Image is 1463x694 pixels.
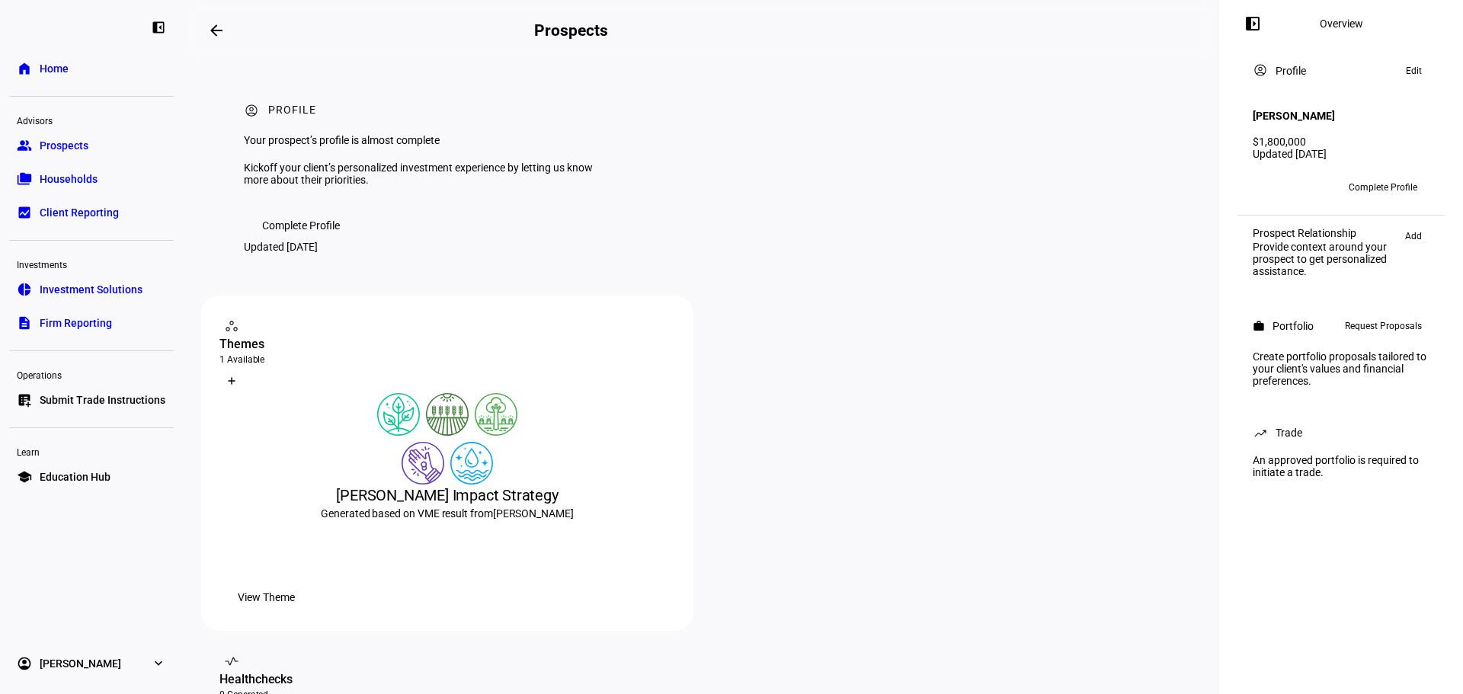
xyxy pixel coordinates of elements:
img: climateChange.colored.svg [377,393,420,436]
span: View Theme [238,582,295,612]
div: $1,800,000 [1253,136,1429,148]
mat-icon: trending_up [1253,425,1268,440]
div: Updated [DATE] [244,241,318,253]
a: groupProspects [9,130,174,161]
div: 1 Available [219,353,675,366]
div: Advisors [9,109,174,130]
span: Edit [1406,62,1422,80]
a: folder_copyHouseholds [9,164,174,194]
span: Investment Solutions [40,282,142,297]
span: Add [1405,227,1422,245]
a: bid_landscapeClient Reporting [9,197,174,228]
span: Request Proposals [1345,317,1422,335]
eth-panel-overview-card-header: Profile [1253,62,1429,80]
eth-mat-symbol: school [17,469,32,485]
span: Households [40,171,98,187]
span: HK [1259,182,1272,193]
div: Operations [9,363,174,385]
eth-panel-overview-card-header: Trade [1253,424,1429,442]
span: Submit Trade Instructions [40,392,165,408]
div: Provide context around your prospect to get personalized assistance. [1253,241,1397,277]
mat-icon: vital_signs [224,654,239,669]
a: homeHome [9,53,174,84]
mat-icon: account_circle [1253,62,1268,78]
h4: [PERSON_NAME] [1253,110,1335,122]
div: Your prospect’s profile is almost complete [244,134,619,146]
div: Profile [1276,65,1306,77]
span: Firm Reporting [40,315,112,331]
eth-mat-symbol: expand_more [151,656,166,671]
eth-panel-overview-card-header: Portfolio [1253,317,1429,335]
div: Prospect Relationship [1253,227,1397,239]
eth-mat-symbol: group [17,138,32,153]
eth-mat-symbol: list_alt_add [17,392,32,408]
div: Overview [1320,18,1363,30]
span: [PERSON_NAME] [40,656,121,671]
span: Home [40,61,69,76]
div: Generated based on VME result from [219,506,675,521]
a: pie_chartInvestment Solutions [9,274,174,305]
div: Profile [268,104,316,119]
mat-icon: arrow_backwards [207,21,226,40]
img: sustainableAgriculture.colored.svg [426,393,469,436]
div: Healthchecks [219,670,675,689]
span: +3 [1282,182,1293,193]
span: Education Hub [40,469,110,485]
eth-mat-symbol: left_panel_close [151,20,166,35]
button: Complete Profile [1337,175,1429,200]
span: [PERSON_NAME] [493,507,574,520]
div: Create portfolio proposals tailored to your client's values and financial preferences. [1244,344,1439,393]
eth-mat-symbol: bid_landscape [17,205,32,220]
button: Edit [1398,62,1429,80]
div: Trade [1276,427,1302,439]
span: Complete Profile [262,210,340,241]
div: Investments [9,253,174,274]
img: poverty.colored.svg [402,442,444,485]
mat-icon: workspaces [224,318,239,334]
eth-mat-symbol: description [17,315,32,331]
mat-icon: account_circle [244,103,259,118]
button: Add [1397,227,1429,245]
button: View Theme [219,582,313,612]
mat-icon: left_panel_open [1244,14,1262,33]
div: Learn [9,440,174,462]
img: deforestation.colored.svg [475,393,517,436]
h2: Prospects [534,21,607,40]
div: An approved portfolio is required to initiate a trade. [1244,448,1439,485]
button: Request Proposals [1337,317,1429,335]
div: Kickoff your client’s personalized investment experience by letting us know more about their prio... [244,162,619,186]
button: Complete Profile [244,210,358,241]
div: Portfolio [1273,320,1314,332]
img: cleanWater.colored.svg [450,442,493,485]
span: Prospects [40,138,88,153]
span: Complete Profile [1349,175,1417,200]
mat-icon: work [1253,320,1265,332]
div: [PERSON_NAME] Impact Strategy [219,485,675,506]
eth-mat-symbol: account_circle [17,656,32,671]
eth-mat-symbol: home [17,61,32,76]
eth-mat-symbol: pie_chart [17,282,32,297]
div: Updated [DATE] [1253,148,1429,160]
a: descriptionFirm Reporting [9,308,174,338]
eth-mat-symbol: folder_copy [17,171,32,187]
span: Client Reporting [40,205,119,220]
div: Themes [219,335,675,353]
